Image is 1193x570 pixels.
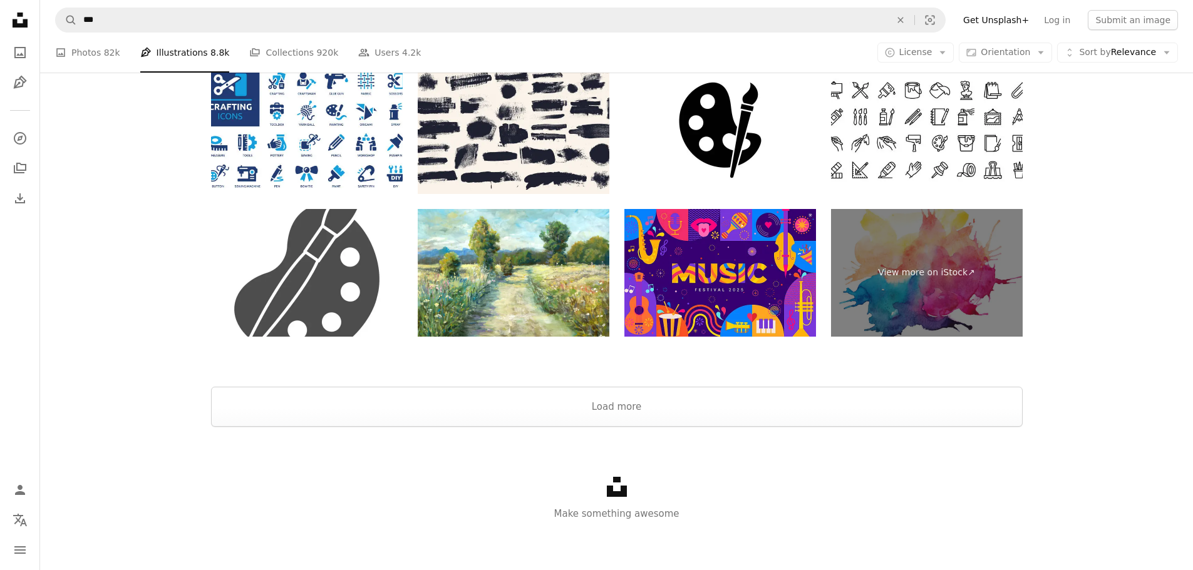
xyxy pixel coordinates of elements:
[55,8,946,33] form: Find visuals sitewide
[8,537,33,562] button: Menu
[8,186,33,211] a: Download History
[211,387,1023,427] button: Load more
[831,209,1023,337] a: View more on iStock↗
[981,47,1030,57] span: Orientation
[887,8,914,32] button: Clear
[249,33,338,73] a: Collections 920k
[1057,43,1178,63] button: Sort byRelevance
[959,43,1052,63] button: Orientation
[1079,47,1110,57] span: Sort by
[956,10,1036,30] a: Get Unsplash+
[8,156,33,181] a: Collections
[624,209,816,337] img: Summer music festival. Musical fest party.
[915,8,945,32] button: Visual search
[8,8,33,35] a: Home — Unsplash
[56,8,77,32] button: Search Unsplash
[418,66,609,194] img: Brush strokes set. Grunge design elements paintbrush. Rectangle text boxes frames. Dirty distress...
[877,43,954,63] button: License
[211,66,403,194] img: Crafting icon set. Solid vector icons collection.
[418,209,609,337] img: Summer landscape in the countryside, impressionism
[211,209,403,337] img: Brush and palette solid icon, Back to school concept, Paints sign on white background, Color pale...
[8,70,33,95] a: Illustrations
[104,46,120,59] span: 82k
[8,477,33,502] a: Log in / Sign up
[1079,46,1156,59] span: Relevance
[8,126,33,151] a: Explore
[8,40,33,65] a: Photos
[1036,10,1078,30] a: Log in
[831,66,1023,194] img: Art Tools Line Icon Set
[624,66,816,194] img: Painting solid icon design on a white background. This black flat icon suits infographics, web pa...
[1088,10,1178,30] button: Submit an image
[55,33,120,73] a: Photos 82k
[899,47,932,57] span: License
[8,507,33,532] button: Language
[40,506,1193,521] p: Make something awesome
[402,46,421,59] span: 4.2k
[316,46,338,59] span: 920k
[358,33,421,73] a: Users 4.2k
